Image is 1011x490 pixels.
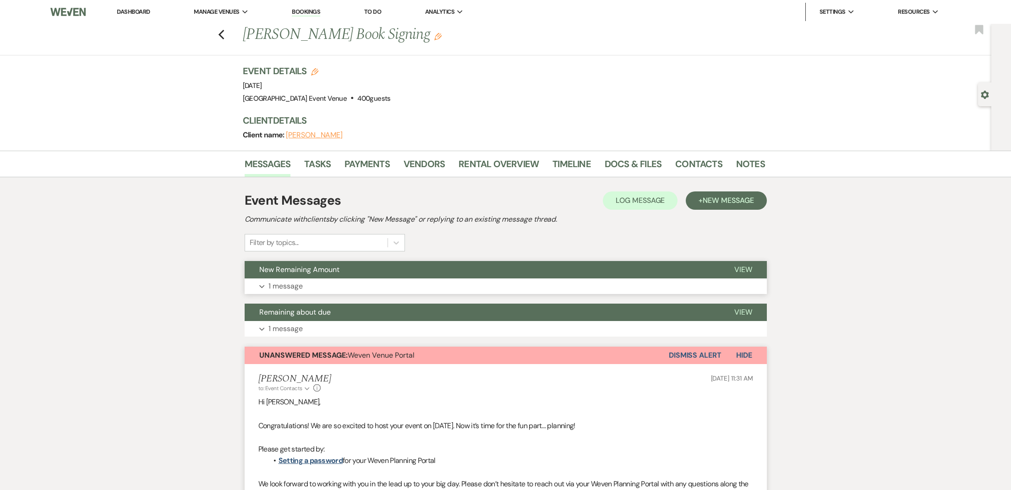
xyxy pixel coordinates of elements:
[898,7,929,16] span: Resources
[675,157,722,177] a: Contacts
[703,196,754,205] span: New Message
[268,323,303,335] p: 1 message
[344,157,390,177] a: Payments
[243,94,347,103] span: [GEOGRAPHIC_DATA] Event Venue
[686,191,766,210] button: +New Message
[258,384,311,392] button: to: Event Contacts
[734,307,752,317] span: View
[343,456,436,465] span: for your Weven Planning Portal
[820,7,846,16] span: Settings
[711,374,753,382] span: [DATE] 11:31 AM
[434,32,442,40] button: Edit
[304,157,331,177] a: Tasks
[669,347,721,364] button: Dismiss Alert
[258,421,575,430] span: Congratulations! We are so excited to host your event on [DATE]. Now it’s time for the fun part… ...
[721,347,767,364] button: Hide
[245,157,291,177] a: Messages
[279,456,343,465] a: Setting a password
[734,265,752,274] span: View
[117,8,150,16] a: Dashboard
[736,157,765,177] a: Notes
[245,321,767,337] button: 1 message
[981,90,989,98] button: Open lead details
[552,157,591,177] a: Timeline
[616,196,665,205] span: Log Message
[50,2,86,22] img: Weven Logo
[404,157,445,177] a: Vendors
[357,94,390,103] span: 400 guests
[194,7,239,16] span: Manage Venues
[258,444,325,454] span: Please get started by:
[605,157,661,177] a: Docs & Files
[258,373,331,385] h5: [PERSON_NAME]
[603,191,678,210] button: Log Message
[292,8,320,16] a: Bookings
[250,237,299,248] div: Filter by topics...
[259,307,331,317] span: Remaining about due
[364,8,381,16] a: To Do
[243,81,262,90] span: [DATE]
[243,114,756,127] h3: Client Details
[245,278,767,294] button: 1 message
[245,261,720,278] button: New Remaining Amount
[243,130,286,140] span: Client name:
[736,350,752,360] span: Hide
[243,65,391,77] h3: Event Details
[245,191,341,210] h1: Event Messages
[259,350,348,360] strong: Unanswered Message:
[245,214,767,225] h2: Communicate with clients by clicking "New Message" or replying to an existing message thread.
[425,7,454,16] span: Analytics
[268,280,303,292] p: 1 message
[245,304,720,321] button: Remaining about due
[720,261,767,278] button: View
[259,350,415,360] span: Weven Venue Portal
[245,347,669,364] button: Unanswered Message:Weven Venue Portal
[258,397,321,407] span: Hi [PERSON_NAME],
[459,157,539,177] a: Rental Overview
[720,304,767,321] button: View
[259,265,339,274] span: New Remaining Amount
[286,131,343,139] button: [PERSON_NAME]
[243,24,653,46] h1: [PERSON_NAME] Book Signing
[258,385,302,392] span: to: Event Contacts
